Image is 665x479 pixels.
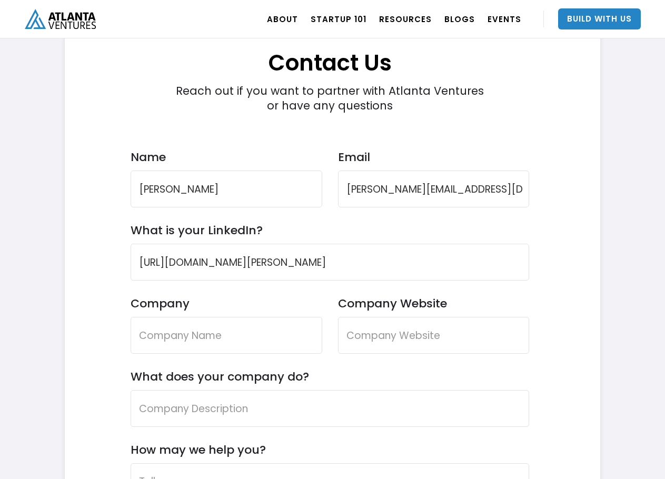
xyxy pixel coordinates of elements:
[131,16,530,78] h1: Contact Us
[131,296,322,311] label: Company
[131,244,530,281] input: LinkedIn
[338,317,530,354] input: Company Website
[131,390,530,427] input: Company Description
[338,150,530,164] label: Email
[170,84,489,113] div: Reach out if you want to partner with Atlanta Ventures or have any questions
[488,4,521,34] a: EVENTS
[311,4,366,34] a: Startup 101
[379,4,432,34] a: RESOURCES
[267,4,298,34] a: ABOUT
[131,317,322,354] input: Company Name
[131,223,263,237] label: What is your LinkedIn?
[338,171,530,207] input: Company Email
[131,171,322,207] input: Full Name
[131,443,266,457] label: How may we help you?
[131,150,322,164] label: Name
[131,370,309,384] label: What does your company do?
[558,8,641,29] a: Build With Us
[338,296,530,311] label: Company Website
[444,4,475,34] a: BLOGS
